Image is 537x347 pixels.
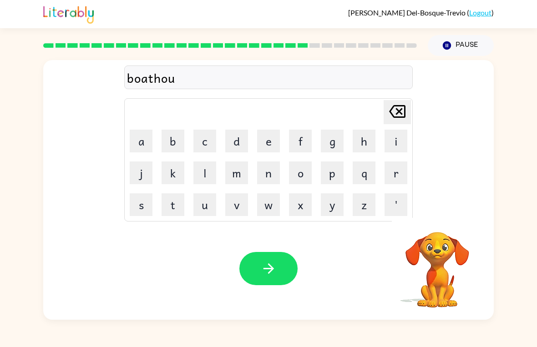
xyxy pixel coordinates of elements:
[469,8,491,17] a: Logout
[127,68,410,87] div: boathou
[130,130,152,152] button: a
[353,161,375,184] button: q
[385,161,407,184] button: r
[348,8,467,17] span: [PERSON_NAME] Del-Bosque-Trevio
[130,193,152,216] button: s
[321,193,344,216] button: y
[193,161,216,184] button: l
[289,193,312,216] button: x
[353,193,375,216] button: z
[353,130,375,152] button: h
[289,161,312,184] button: o
[257,161,280,184] button: n
[289,130,312,152] button: f
[257,130,280,152] button: e
[321,130,344,152] button: g
[225,161,248,184] button: m
[162,161,184,184] button: k
[43,4,94,24] img: Literably
[348,8,494,17] div: ( )
[385,130,407,152] button: i
[392,218,483,309] video: Your browser must support playing .mp4 files to use Literably. Please try using another browser.
[162,130,184,152] button: b
[225,193,248,216] button: v
[428,35,494,56] button: Pause
[193,130,216,152] button: c
[130,161,152,184] button: j
[162,193,184,216] button: t
[257,193,280,216] button: w
[225,130,248,152] button: d
[385,193,407,216] button: '
[193,193,216,216] button: u
[321,161,344,184] button: p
